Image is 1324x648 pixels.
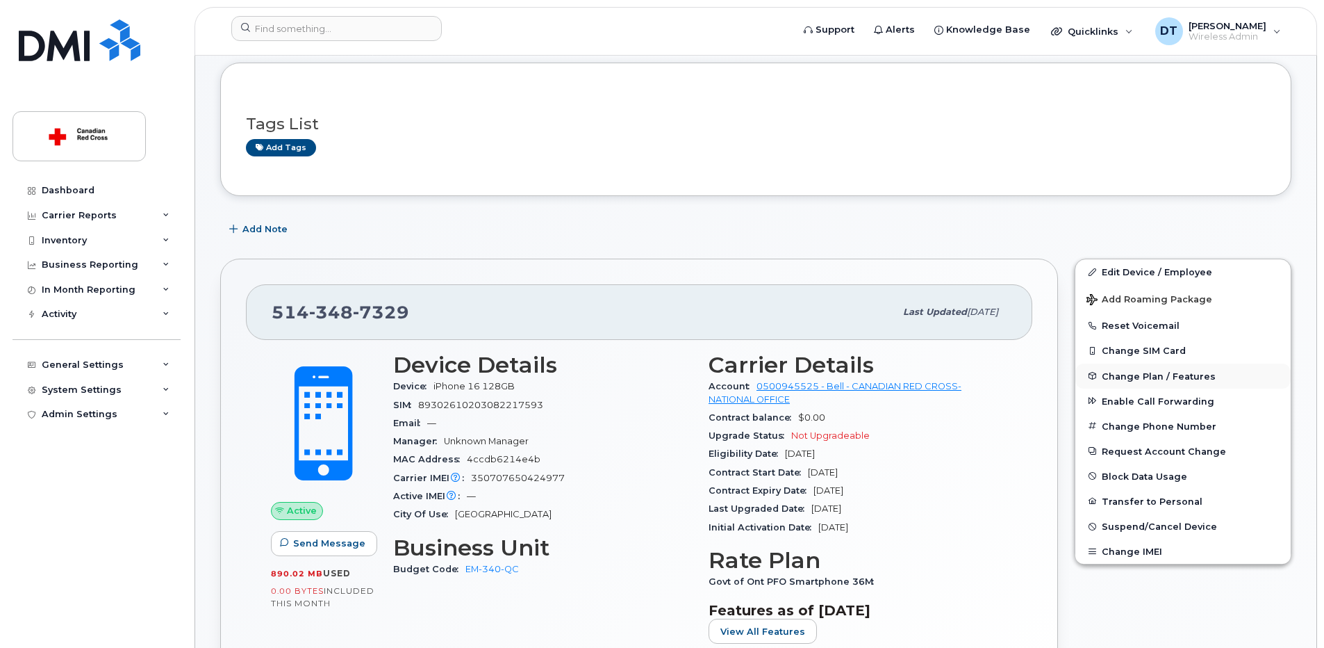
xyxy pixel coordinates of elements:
span: — [427,418,436,428]
span: Active [287,504,317,517]
button: Suspend/Cancel Device [1075,514,1291,539]
a: Support [794,16,864,44]
span: Wireless Admin [1189,31,1266,42]
span: View All Features [720,625,805,638]
button: Block Data Usage [1075,464,1291,489]
a: Edit Device / Employee [1075,259,1291,284]
h3: Rate Plan [709,548,1007,573]
button: Change SIM Card [1075,338,1291,363]
span: [DATE] [811,503,841,514]
button: Add Roaming Package [1075,284,1291,313]
span: 348 [309,302,353,323]
span: Send Message [293,537,365,550]
span: [DATE] [808,467,838,478]
a: Add tags [246,139,316,156]
span: Contract Start Date [709,467,808,478]
span: Upgrade Status [709,430,791,441]
input: Find something... [231,16,442,41]
span: [DATE] [967,307,998,317]
span: [PERSON_NAME] [1189,20,1266,31]
span: 514 [272,302,409,323]
a: 0500945525 - Bell - CANADIAN RED CROSS- NATIONAL OFFICE [709,381,961,404]
span: Add Roaming Package [1086,294,1212,307]
h3: Device Details [393,353,692,378]
span: Add Note [242,222,288,236]
span: Enable Call Forwarding [1102,396,1214,406]
button: Send Message [271,531,377,556]
span: Alerts [886,23,915,37]
span: Unknown Manager [444,436,529,446]
span: Device [393,381,433,391]
span: DT [1160,23,1177,40]
span: $0.00 [798,412,825,423]
span: [DATE] [813,485,843,496]
span: Govt of Ont PFO Smartphone 36M [709,576,881,587]
span: Contract balance [709,412,798,423]
span: Last updated [903,307,967,317]
span: Email [393,418,427,428]
span: Change Plan / Features [1102,371,1216,381]
span: City Of Use [393,509,455,519]
button: Reset Voicemail [1075,313,1291,338]
span: Initial Activation Date [709,522,818,533]
span: Not Upgradeable [791,430,870,441]
button: Change IMEI [1075,539,1291,564]
span: Active IMEI [393,491,467,501]
span: 0.00 Bytes [271,586,324,596]
span: Knowledge Base [946,23,1030,37]
span: SIM [393,400,418,410]
h3: Features as of [DATE] [709,602,1007,619]
button: Enable Call Forwarding [1075,389,1291,414]
button: Change Phone Number [1075,414,1291,439]
button: Change Plan / Features [1075,364,1291,389]
span: iPhone 16 128GB [433,381,515,391]
button: View All Features [709,619,817,644]
span: Budget Code [393,564,465,574]
span: Last Upgraded Date [709,503,811,514]
h3: Business Unit [393,535,692,560]
div: Dragos Tudose [1145,17,1291,45]
a: Alerts [864,16,925,44]
h3: Tags List [246,115,1266,133]
span: MAC Address [393,454,467,464]
span: Contract Expiry Date [709,485,813,496]
span: Eligibility Date [709,448,785,459]
div: Quicklinks [1041,17,1143,45]
span: 4ccdb6214e4b [467,454,540,464]
span: 890.02 MB [271,569,323,578]
span: [DATE] [785,448,815,459]
span: used [323,568,351,578]
span: [DATE] [818,522,848,533]
button: Request Account Change [1075,439,1291,464]
span: — [467,491,476,501]
span: [GEOGRAPHIC_DATA] [455,509,552,519]
span: 89302610203082217593 [418,400,543,410]
span: Quicklinks [1068,26,1118,37]
span: Support [816,23,854,37]
a: Knowledge Base [925,16,1040,44]
button: Add Note [220,217,299,242]
span: Suspend/Cancel Device [1102,521,1217,532]
span: Account [709,381,756,391]
span: Manager [393,436,444,446]
span: 350707650424977 [471,473,565,483]
h3: Carrier Details [709,353,1007,378]
button: Transfer to Personal [1075,489,1291,514]
span: 7329 [353,302,409,323]
span: Carrier IMEI [393,473,471,483]
a: EM-340-QC [465,564,519,574]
